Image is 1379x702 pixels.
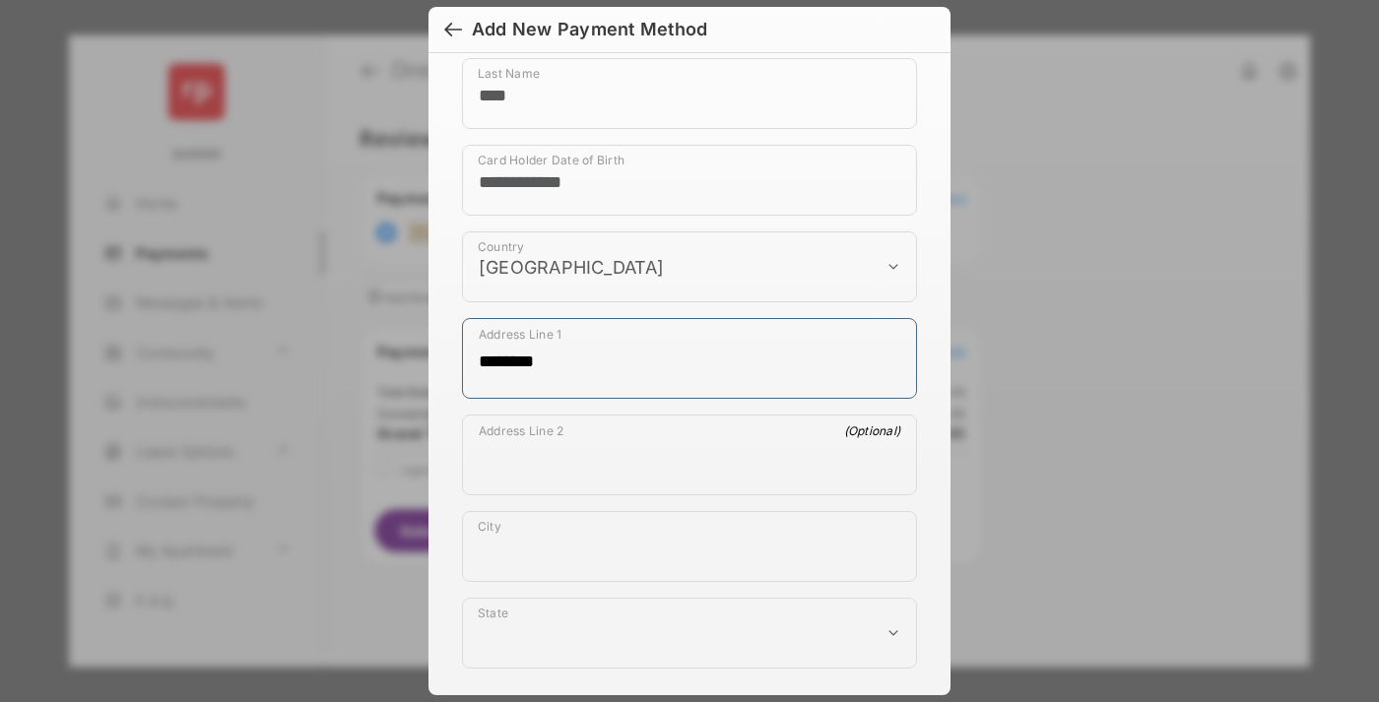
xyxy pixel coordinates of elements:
[472,19,707,40] div: Add New Payment Method
[462,598,917,669] div: payment_method_screening[postal_addresses][administrativeArea]
[462,318,917,399] div: payment_method_screening[postal_addresses][addressLine1]
[462,231,917,302] div: payment_method_screening[postal_addresses][country]
[462,415,917,495] div: payment_method_screening[postal_addresses][addressLine2]
[462,511,917,582] div: payment_method_screening[postal_addresses][locality]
